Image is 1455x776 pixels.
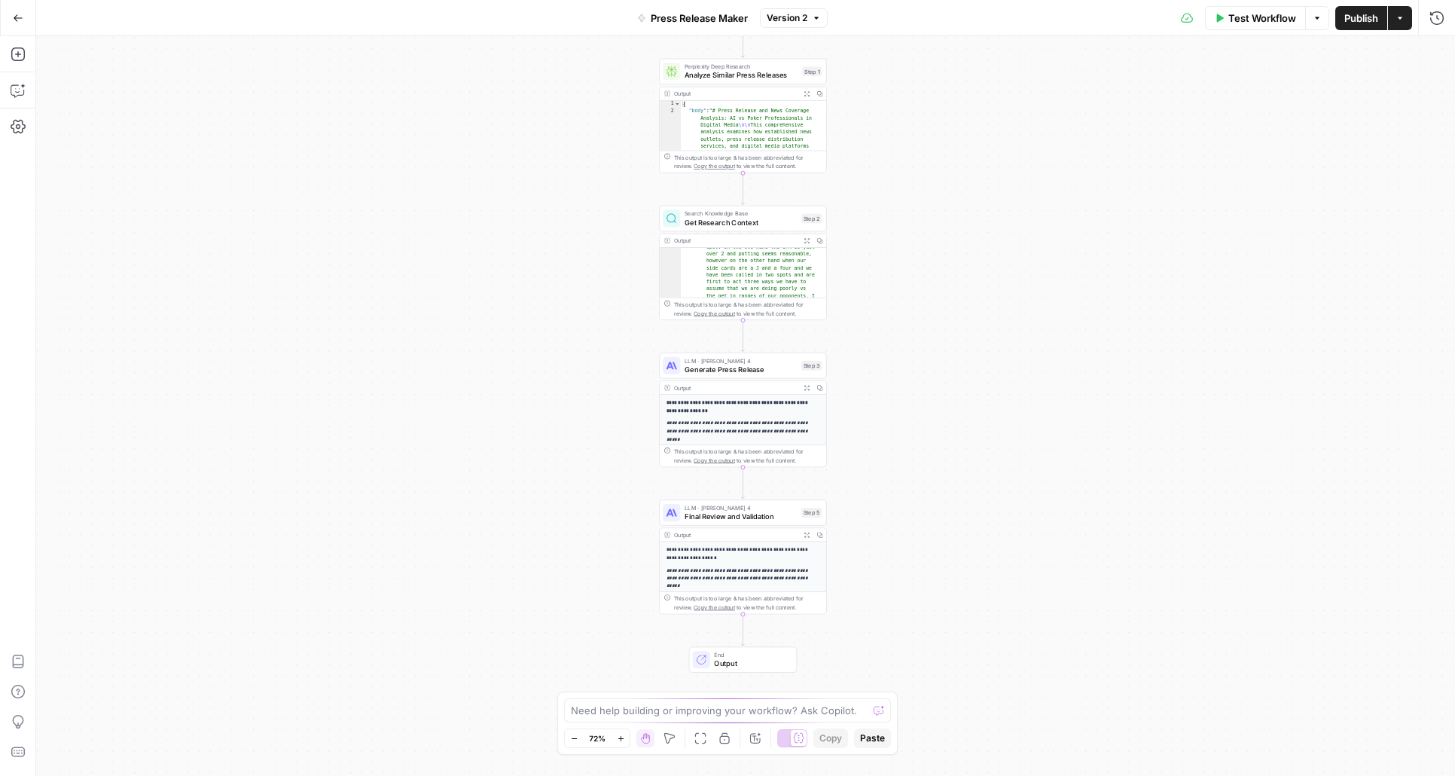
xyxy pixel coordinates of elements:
[685,63,798,71] span: Perplexity Deep Research
[1205,6,1305,30] button: Test Workflow
[714,658,788,668] span: Output
[685,356,797,365] span: LLM · [PERSON_NAME] 4
[714,650,788,658] span: End
[685,503,797,512] span: LLM · [PERSON_NAME] 4
[674,153,822,170] div: This output is too large & has been abbreviated for review. to view the full content.
[674,300,822,317] div: This output is too large & has been abbreviated for review. to view the full content.
[659,646,826,672] div: EndOutput
[674,90,798,98] div: Output
[1228,11,1296,26] span: Test Workflow
[628,6,757,30] button: Press Release Maker
[801,508,822,518] div: Step 5
[802,66,822,76] div: Step 1
[685,364,797,374] span: Generate Press Release
[674,237,798,245] div: Output
[694,604,735,611] span: Copy the output
[741,173,744,205] g: Edge from step_1 to step_2
[674,383,798,392] div: Output
[589,732,605,744] span: 72%
[741,320,744,352] g: Edge from step_2 to step_3
[685,70,798,81] span: Analyze Similar Press Releases
[741,467,744,499] g: Edge from step_3 to step_5
[1344,11,1378,26] span: Publish
[767,11,807,25] span: Version 2
[674,594,822,612] div: This output is too large & has been abbreviated for review. to view the full content.
[741,26,744,58] g: Edge from start to step_1
[860,732,885,745] span: Paste
[801,361,822,371] div: Step 3
[819,732,842,745] span: Copy
[659,206,826,320] div: Search Knowledge BaseGet Research ContextStep 2Output spot. On the one hand the SPR is just over ...
[694,457,735,464] span: Copy the output
[685,217,797,228] span: Get Research Context
[659,59,826,173] div: Perplexity Deep ResearchAnalyze Similar Press ReleasesStep 1Output{ "body":"# Press Release and N...
[651,11,748,26] span: Press Release Maker
[685,511,797,521] span: Final Review and Validation
[801,214,822,224] div: Step 2
[660,101,681,108] div: 1
[760,8,828,28] button: Version 2
[674,530,798,539] div: Output
[694,310,735,316] span: Copy the output
[741,614,744,646] g: Edge from step_5 to end
[674,448,822,465] div: This output is too large & has been abbreviated for review. to view the full content.
[674,101,680,108] span: Toggle code folding, rows 1 through 3
[813,729,848,748] button: Copy
[1335,6,1387,30] button: Publish
[694,163,735,170] span: Copy the output
[854,729,891,748] button: Paste
[685,209,797,218] span: Search Knowledge Base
